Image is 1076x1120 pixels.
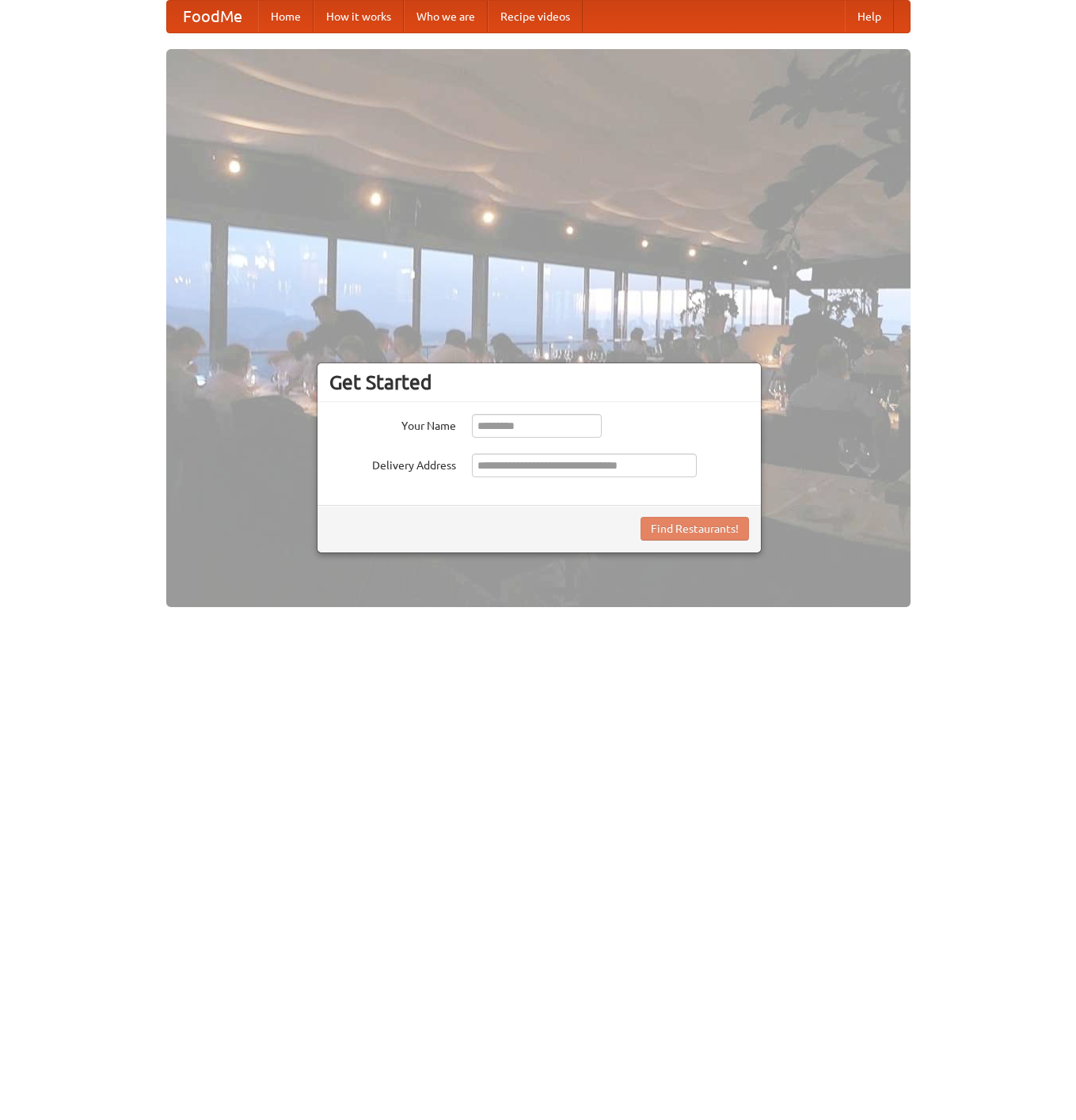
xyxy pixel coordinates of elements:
[845,1,894,32] a: Help
[641,517,749,541] button: Find Restaurants!
[314,1,404,32] a: How it works
[329,370,749,394] h3: Get Started
[404,1,488,32] a: Who we are
[167,1,258,32] a: FoodMe
[329,414,456,434] label: Your Name
[329,454,456,473] label: Delivery Address
[258,1,314,32] a: Home
[488,1,583,32] a: Recipe videos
